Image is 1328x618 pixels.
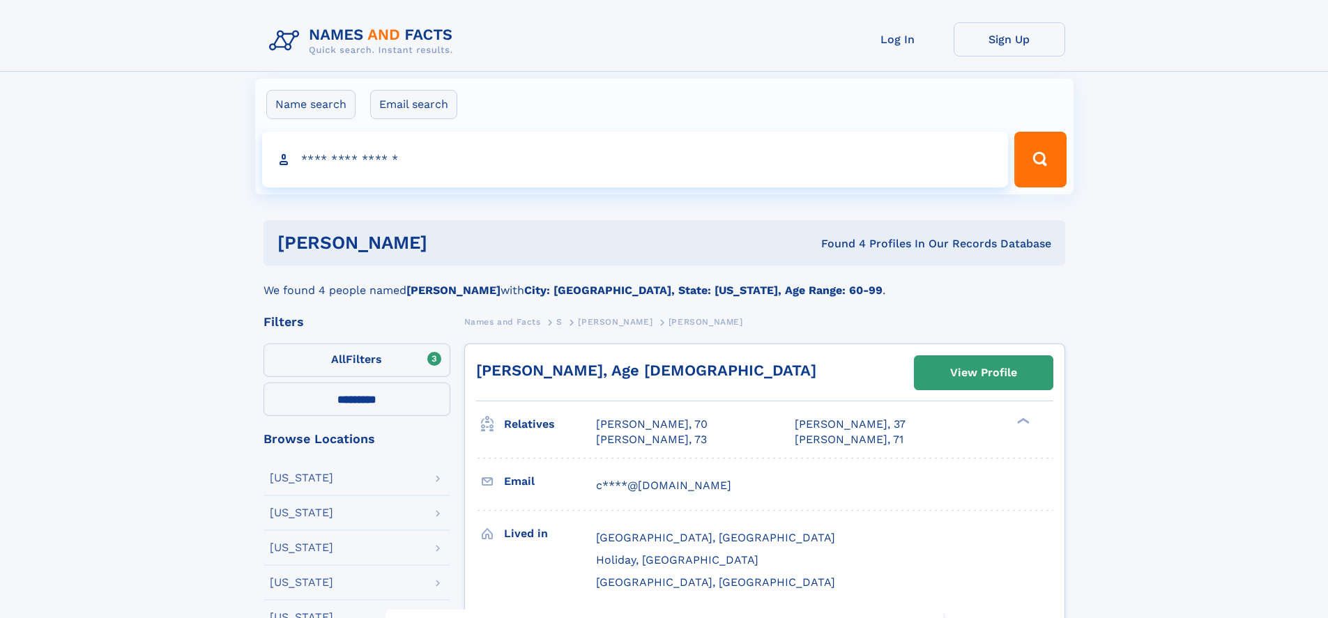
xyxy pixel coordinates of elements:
[596,531,835,544] span: [GEOGRAPHIC_DATA], [GEOGRAPHIC_DATA]
[504,412,596,436] h3: Relatives
[270,507,333,518] div: [US_STATE]
[795,417,906,432] a: [PERSON_NAME], 37
[264,343,450,377] label: Filters
[264,265,1065,299] div: We found 4 people named with .
[270,542,333,553] div: [US_STATE]
[264,433,450,445] div: Browse Locations
[596,553,758,566] span: Holiday, [GEOGRAPHIC_DATA]
[954,22,1065,56] a: Sign Up
[578,313,652,330] a: [PERSON_NAME]
[464,313,541,330] a: Names and Facts
[578,317,652,327] span: [PERSON_NAME]
[596,417,708,432] a: [PERSON_NAME], 70
[370,90,457,119] label: Email search
[950,357,1017,389] div: View Profile
[669,317,743,327] span: [PERSON_NAME]
[504,470,596,493] h3: Email
[524,284,883,297] b: City: [GEOGRAPHIC_DATA], State: [US_STATE], Age Range: 60-99
[1014,417,1030,426] div: ❯
[270,472,333,484] div: [US_STATE]
[264,22,464,60] img: Logo Names and Facts
[556,313,563,330] a: S
[270,577,333,588] div: [US_STATE]
[504,522,596,546] h3: Lived in
[624,236,1051,252] div: Found 4 Profiles In Our Records Database
[266,90,356,119] label: Name search
[1014,132,1066,187] button: Search Button
[277,234,625,252] h1: [PERSON_NAME]
[795,432,903,447] a: [PERSON_NAME], 71
[264,316,450,328] div: Filters
[331,353,346,366] span: All
[476,362,816,379] a: [PERSON_NAME], Age [DEMOGRAPHIC_DATA]
[915,356,1053,389] a: View Profile
[262,132,1009,187] input: search input
[406,284,501,297] b: [PERSON_NAME]
[596,575,835,589] span: [GEOGRAPHIC_DATA], [GEOGRAPHIC_DATA]
[596,432,707,447] a: [PERSON_NAME], 73
[842,22,954,56] a: Log In
[556,317,563,327] span: S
